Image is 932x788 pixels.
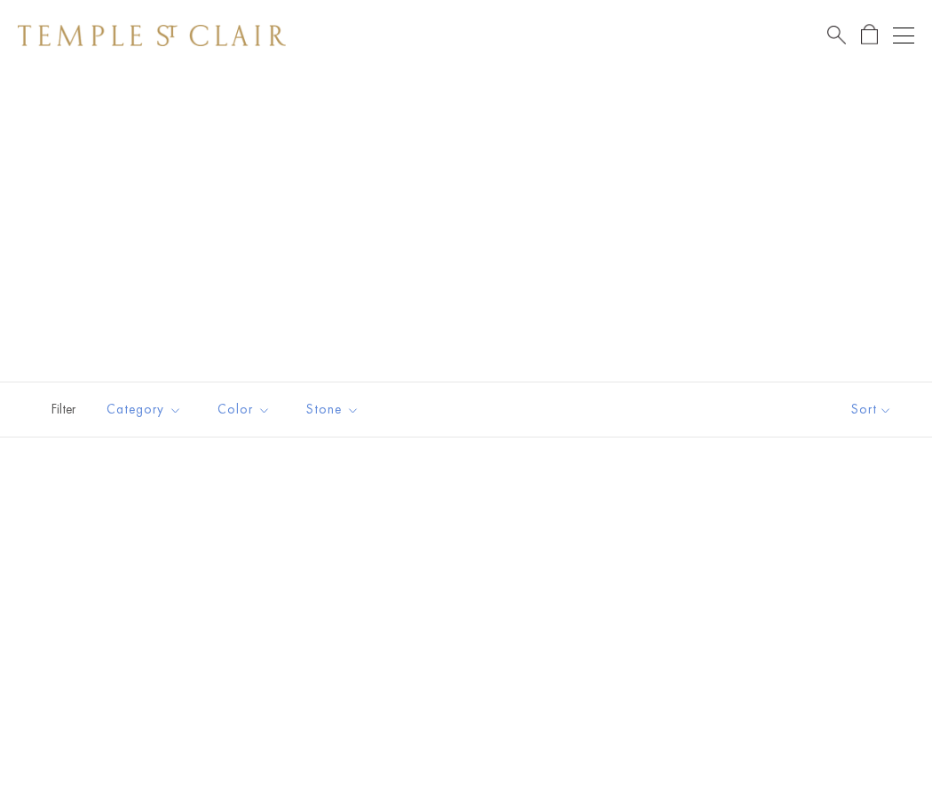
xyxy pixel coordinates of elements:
[811,382,932,437] button: Show sort by
[209,398,284,421] span: Color
[827,24,846,46] a: Search
[93,390,195,429] button: Category
[893,25,914,46] button: Open navigation
[204,390,284,429] button: Color
[18,25,286,46] img: Temple St. Clair
[293,390,373,429] button: Stone
[98,398,195,421] span: Category
[297,398,373,421] span: Stone
[861,24,878,46] a: Open Shopping Bag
